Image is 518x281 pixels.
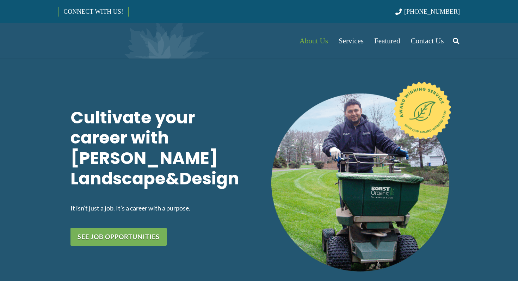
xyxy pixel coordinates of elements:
[369,23,405,59] a: Featured
[58,27,175,55] a: Borst-Logo
[449,32,463,50] a: Search
[58,3,128,20] a: CONNECT WITH US!
[70,108,250,192] h1: Cultivate your career with [PERSON_NAME] Landscape Design
[395,8,460,15] a: [PHONE_NUMBER]
[294,23,333,59] a: About Us
[406,23,449,59] a: Contact Us
[166,167,179,190] span: &
[70,228,167,246] a: See job opportunities
[374,37,400,45] span: Featured
[333,23,369,59] a: Services
[411,37,444,45] span: Contact Us
[70,203,250,213] p: It isn’t just a job. It’s a career with a purpose.
[271,82,451,271] img: Landscape technician operating a Borst Organic spreader on a well-maintained lawn, showcasing awa...
[404,8,460,15] span: [PHONE_NUMBER]
[300,37,328,45] span: About Us
[339,37,364,45] span: Services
